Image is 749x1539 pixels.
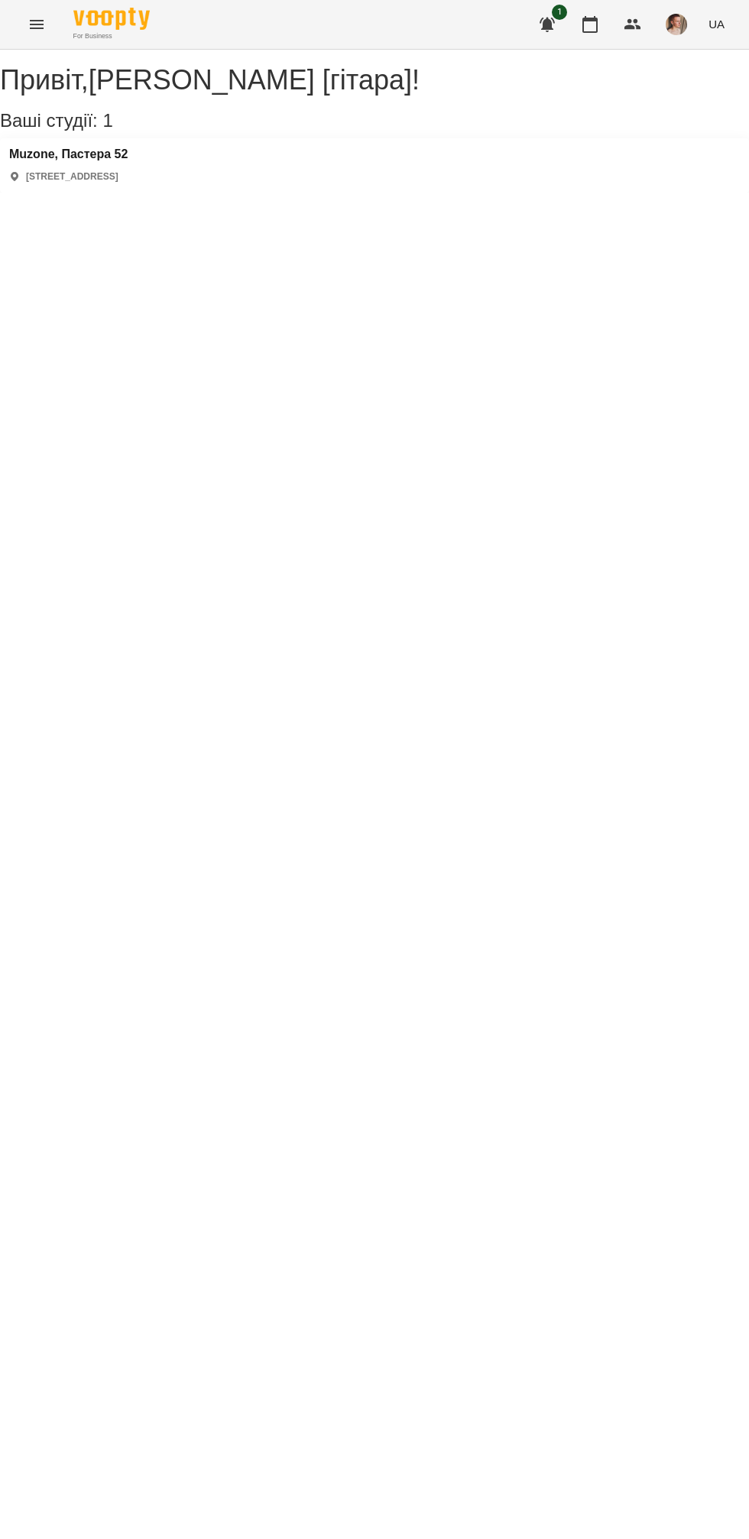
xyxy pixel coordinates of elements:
[102,110,112,131] span: 1
[552,5,567,20] span: 1
[666,14,687,35] img: 17edbb4851ce2a096896b4682940a88a.jfif
[26,170,118,183] p: [STREET_ADDRESS]
[702,10,731,38] button: UA
[73,31,150,41] span: For Business
[708,16,725,32] span: UA
[18,6,55,43] button: Menu
[73,8,150,30] img: Voopty Logo
[9,147,128,161] a: Muzone, Пастера 52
